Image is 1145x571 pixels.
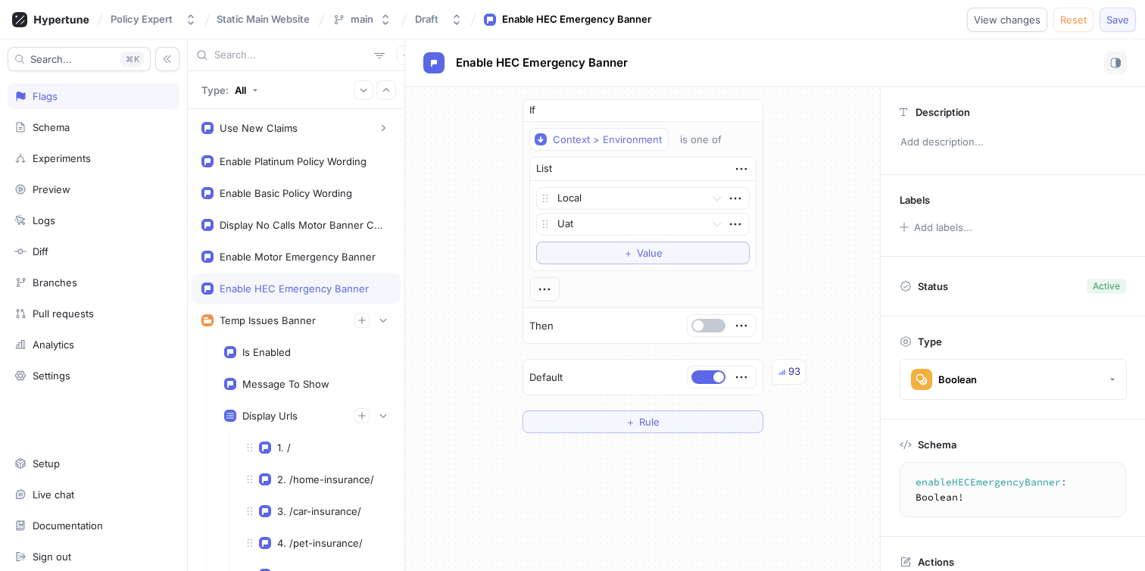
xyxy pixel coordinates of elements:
span: Enable HEC Emergency Banner [456,57,628,69]
div: Enable Basic Policy Wording [220,187,352,199]
button: Boolean [900,359,1127,400]
p: Schema [918,438,956,451]
div: Settings [33,370,70,382]
span: ＋ [626,417,635,426]
div: 93 [788,364,800,379]
div: 1. / [277,442,291,454]
span: Static Main Website [217,14,310,24]
p: Add description... [894,129,1132,155]
p: Labels [900,194,930,206]
span: ＋ [623,248,633,257]
span: Save [1106,15,1129,24]
button: main [326,7,398,32]
p: Type [918,335,942,348]
div: Diff [33,245,48,257]
div: All [235,84,246,96]
div: List [536,161,552,176]
p: Status [918,276,948,297]
button: Context > Environment [529,128,669,151]
div: Boolean [938,373,977,386]
div: Display No Calls Motor Banner Content [220,219,385,231]
div: Experiments [33,152,91,164]
div: Analytics [33,339,74,351]
div: Policy Expert [111,13,173,26]
button: ＋Rule [523,410,763,433]
div: Is Enabled [242,346,291,358]
button: Add labels... [894,217,976,237]
div: is one of [680,133,722,146]
button: Save [1100,8,1136,32]
div: Message To Show [242,378,329,390]
p: If [529,103,535,118]
p: Actions [918,556,954,568]
button: is one of [673,128,744,151]
div: Branches [33,276,77,289]
div: main [351,13,373,26]
div: Enable HEC Emergency Banner [502,12,651,27]
div: Enable Motor Emergency Banner [220,251,376,263]
button: Draft [409,7,469,32]
button: View changes [967,8,1047,32]
button: Reset [1053,8,1094,32]
div: Live chat [33,488,74,501]
div: 2. /home-insurance/ [277,473,374,485]
div: Preview [33,183,70,195]
div: Setup [33,457,60,470]
div: Logs [33,214,55,226]
div: Add labels... [914,223,972,232]
p: Description [916,106,970,118]
button: Search...K [8,47,151,71]
p: Default [529,370,563,385]
div: Schema [33,121,70,133]
div: Use New Claims [220,122,298,134]
div: Sign out [33,551,71,563]
div: Enable HEC Emergency Banner [220,282,369,295]
input: Search... [214,48,368,63]
div: Draft [415,13,438,26]
div: Context > Environment [553,133,662,146]
div: Temp Issues Banner [220,314,316,326]
div: 4. /pet-insurance/ [277,537,363,549]
button: Expand all [354,80,373,100]
div: 3. /car-insurance/ [277,505,361,517]
div: Display Urls [242,410,298,422]
div: Enable Platinum Policy Wording [220,155,367,167]
div: Documentation [33,520,103,532]
button: Collapse all [376,80,396,100]
button: ＋Value [536,242,750,264]
div: Pull requests [33,307,94,320]
span: Search... [30,55,72,64]
a: Documentation [8,513,179,538]
span: View changes [974,15,1040,24]
p: Then [529,319,554,334]
button: Type: All [196,76,264,103]
span: Reset [1060,15,1087,24]
div: Flags [33,90,58,102]
span: Value [637,248,663,257]
p: Type: [201,84,229,96]
div: Active [1093,279,1120,293]
span: Rule [639,417,660,426]
textarea: enableHECEmergencyBanner: Boolean! [906,469,1125,510]
div: K [120,51,144,67]
button: Policy Expert [105,7,203,32]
